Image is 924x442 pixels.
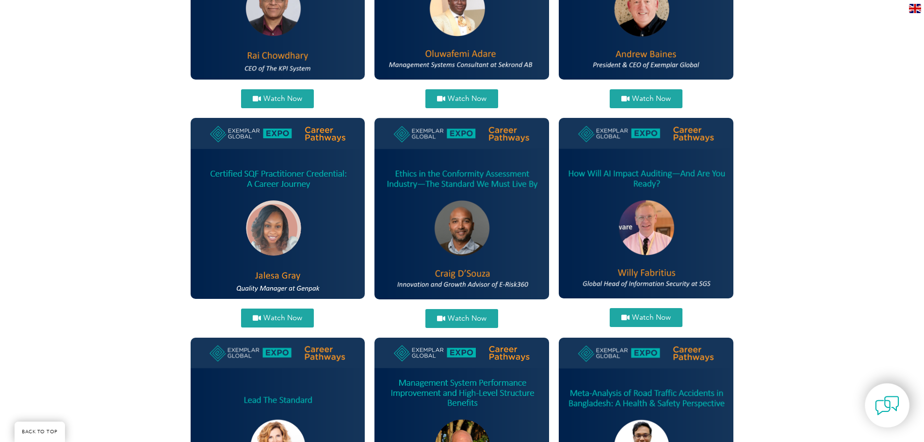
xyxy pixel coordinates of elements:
span: Watch Now [632,314,671,321]
a: Watch Now [241,89,314,108]
img: contact-chat.png [875,393,899,418]
img: en [909,4,921,13]
span: Watch Now [448,315,486,322]
img: craig [374,118,549,299]
span: Watch Now [263,95,302,102]
a: BACK TO TOP [15,422,65,442]
a: Watch Now [425,89,498,108]
a: Watch Now [241,309,314,327]
span: Watch Now [632,95,671,102]
span: Watch Now [448,95,486,102]
a: Watch Now [610,89,682,108]
a: Watch Now [610,308,682,327]
a: Watch Now [425,309,498,328]
img: Jelesa SQF [191,118,365,298]
img: willy [559,118,733,298]
span: Watch Now [263,314,302,322]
